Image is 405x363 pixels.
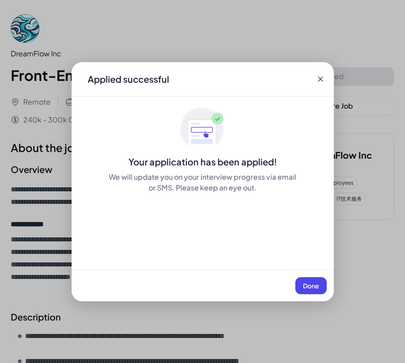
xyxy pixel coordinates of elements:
button: Done [295,277,327,294]
div: We will update you on your interview progress via email or SMS. Please keep an eye out. [107,172,298,193]
span: Done [303,282,319,290]
img: ApplyedMaskGroup3.svg [180,107,225,152]
div: Applied successful [88,73,169,85]
div: Your application has been applied! [72,156,334,168]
